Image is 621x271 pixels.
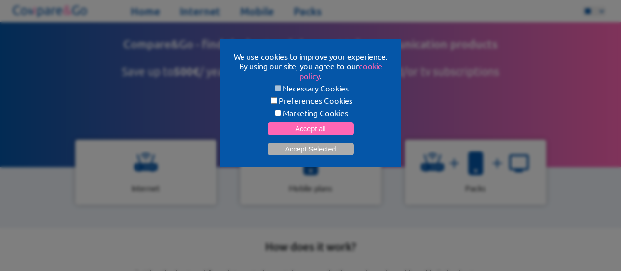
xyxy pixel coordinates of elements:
[271,97,277,104] input: Preferences Cookies
[232,83,389,93] label: Necessary Cookies
[275,85,281,91] input: Necessary Cookies
[268,143,354,155] button: Accept Selected
[232,108,389,118] label: Marketing Cookies
[299,61,382,81] a: cookie policy
[275,110,281,116] input: Marketing Cookies
[232,51,389,81] p: We use cookies to improve your experience. By using our site, you agree to our .
[268,122,354,135] button: Accept all
[232,95,389,105] label: Preferences Cookies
